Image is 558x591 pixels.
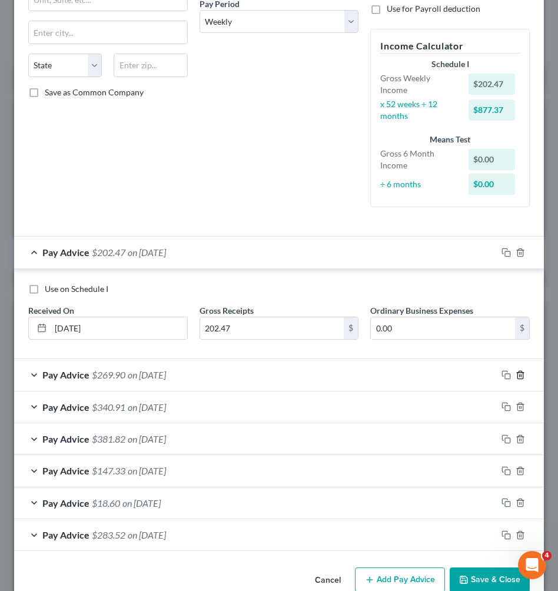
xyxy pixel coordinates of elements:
[122,497,161,509] span: on [DATE]
[114,54,187,77] input: Enter zip...
[374,178,463,190] div: ÷ 6 months
[469,149,515,170] div: $0.00
[380,134,520,145] div: Means Test
[92,433,125,444] span: $381.82
[92,369,125,380] span: $269.90
[344,317,358,340] div: $
[92,465,125,476] span: $147.33
[42,401,89,413] span: Pay Advice
[374,98,463,122] div: x 52 weeks ÷ 12 months
[374,72,463,96] div: Gross Weekly Income
[515,317,529,340] div: $
[200,304,254,317] label: Gross Receipts
[92,497,120,509] span: $18.60
[51,317,187,340] input: MM/DD/YYYY
[42,247,89,258] span: Pay Advice
[128,433,166,444] span: on [DATE]
[387,4,480,14] span: Use for Payroll deduction
[518,551,546,579] iframe: Intercom live chat
[128,529,166,540] span: on [DATE]
[42,465,89,476] span: Pay Advice
[42,529,89,540] span: Pay Advice
[92,529,125,540] span: $283.52
[45,87,144,97] span: Save as Common Company
[469,74,515,95] div: $202.47
[128,401,166,413] span: on [DATE]
[29,21,187,44] input: Enter city...
[128,369,166,380] span: on [DATE]
[45,284,108,294] span: Use on Schedule I
[42,433,89,444] span: Pay Advice
[542,551,552,560] span: 4
[380,39,520,54] h5: Income Calculator
[370,304,473,317] label: Ordinary Business Expenses
[380,58,520,70] div: Schedule I
[28,306,74,316] span: Received On
[128,465,166,476] span: on [DATE]
[469,99,515,121] div: $877.37
[42,369,89,380] span: Pay Advice
[200,317,344,340] input: 0.00
[128,247,166,258] span: on [DATE]
[374,148,463,171] div: Gross 6 Month Income
[42,497,89,509] span: Pay Advice
[469,174,515,195] div: $0.00
[92,401,125,413] span: $340.91
[92,247,125,258] span: $202.47
[371,317,515,340] input: 0.00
